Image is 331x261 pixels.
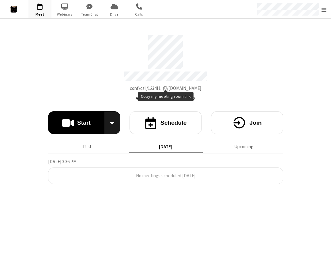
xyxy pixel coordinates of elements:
section: Today's Meetings [48,158,283,184]
span: Copy my meeting room link [130,85,201,91]
span: Webinars [53,12,76,17]
span: No meetings scheduled [DATE] [136,173,195,178]
button: Schedule [130,111,202,134]
button: Upcoming [207,141,281,153]
h4: Join [250,120,262,126]
button: Join [211,111,283,134]
button: Past [50,141,124,153]
span: Team Chat [78,12,101,17]
h4: Start [77,120,91,126]
span: Calls [128,12,151,17]
span: Meet [28,12,51,17]
h4: Schedule [160,120,187,126]
button: [DATE] [129,141,202,153]
span: [DATE] 3:36 PM [48,159,77,164]
button: Start [48,111,105,134]
div: Start conference options [104,111,120,134]
section: Account details [48,30,283,102]
button: Audio conferencing details [136,95,195,102]
span: Drive [103,12,126,17]
img: rex-staging [9,5,18,14]
button: Copy my meeting room linkCopy my meeting room link [130,85,201,92]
